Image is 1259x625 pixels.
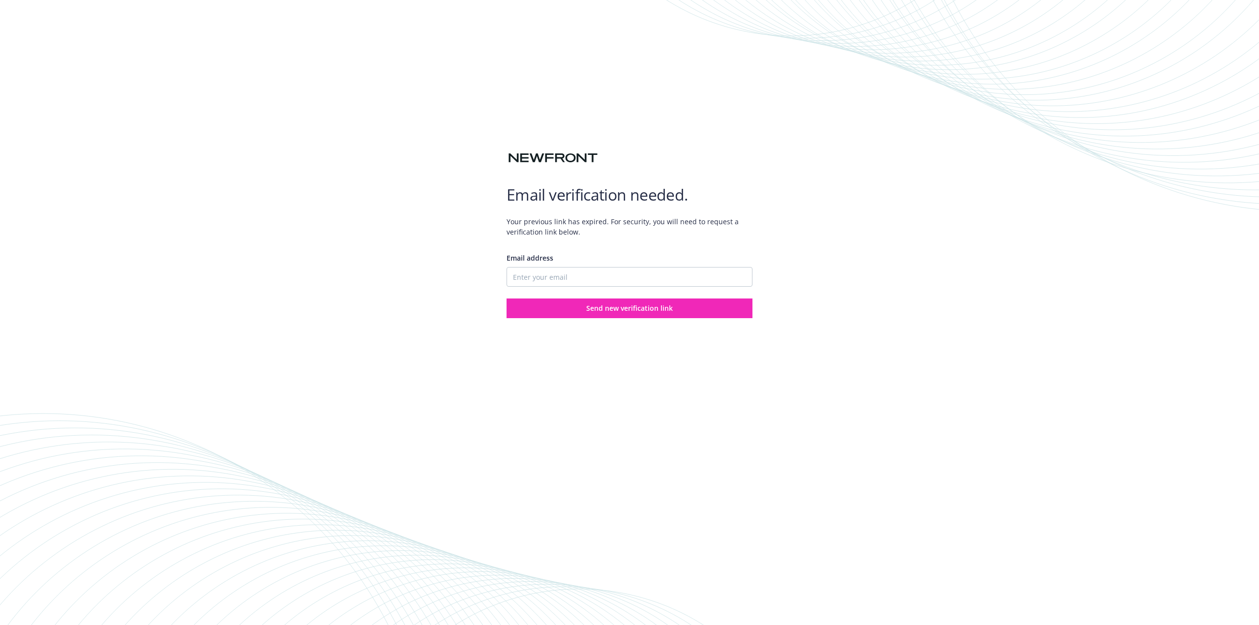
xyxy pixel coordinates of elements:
[507,298,752,318] button: Send new verification link
[507,149,600,167] img: Newfront logo
[507,253,553,263] span: Email address
[586,303,673,313] span: Send new verification link
[507,208,752,245] span: Your previous link has expired. For security, you will need to request a verification link below.
[507,267,752,287] input: Enter your email
[507,185,752,205] h1: Email verification needed.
